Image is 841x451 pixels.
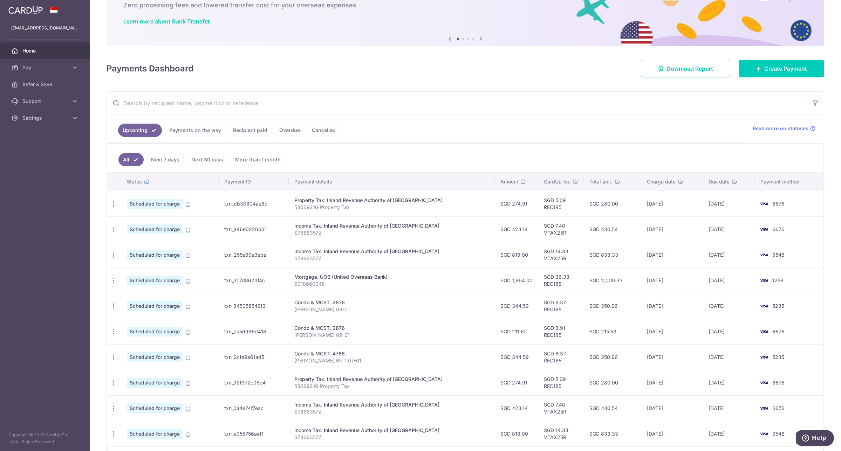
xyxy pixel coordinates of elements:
[641,370,703,395] td: [DATE]
[127,178,142,185] span: Status
[772,226,785,232] span: 6676
[294,383,489,390] p: 5306921G Property Tax
[294,222,489,229] div: Income Tax. Inland Revenue Authority of [GEOGRAPHIC_DATA]
[495,319,538,344] td: SGD 211.62
[584,293,641,319] td: SGD 350.96
[495,344,538,370] td: SGD 344.59
[289,173,495,191] th: Payment details
[127,403,183,413] span: Scheduled for charge
[753,125,808,132] span: Read more on statuses
[647,178,676,185] span: Charge date
[772,431,785,437] span: 9546
[666,64,713,73] span: Download Report
[294,427,489,434] div: Income Tax. Inland Revenue Authority of [GEOGRAPHIC_DATA]
[127,250,183,260] span: Scheduled for charge
[538,293,584,319] td: SGD 6.37 REC185
[219,395,289,421] td: txn_0a4e74f7eac
[584,216,641,242] td: SGD 430.54
[641,319,703,344] td: [DATE]
[641,293,703,319] td: [DATE]
[641,395,703,421] td: [DATE]
[538,395,584,421] td: SGD 7.40 VTAX25R
[589,178,613,185] span: Total amt.
[772,277,784,283] span: 1258
[294,204,489,211] p: 5306921G Property Tax
[495,395,538,421] td: SGD 423.14
[294,273,489,280] div: Mortgage. UOB (United Overseas Bank)
[495,370,538,395] td: SGD 274.91
[127,378,183,388] span: Scheduled for charge
[219,242,289,268] td: txn_255e99e3ebe
[703,216,754,242] td: [DATE]
[294,350,489,357] div: Condo & MCST. 4766
[107,62,193,75] h4: Payments Dashboard
[127,224,183,234] span: Scheduled for charge
[772,405,785,411] span: 6676
[307,124,340,137] a: Cancelled
[127,429,183,439] span: Scheduled for charge
[127,276,183,285] span: Scheduled for charge
[219,344,289,370] td: txn_2cfe9a61ad5
[772,303,784,309] span: 5235
[294,306,489,313] p: [PERSON_NAME] 09-01
[228,124,272,137] a: Recipient paid
[294,299,489,306] div: Condo & MCST. 2876
[757,430,771,438] img: Bank Card
[757,251,771,259] img: Bank Card
[22,64,69,71] span: Pay
[538,242,584,268] td: SGD 14.33 VTAX25R
[584,344,641,370] td: SGD 350.96
[22,115,69,122] span: Settings
[709,178,730,185] span: Due date
[538,370,584,395] td: SGD 5.09 REC185
[757,353,771,361] img: Bank Card
[165,124,226,137] a: Payments on the way
[584,268,641,293] td: SGD 2,000.33
[294,332,489,339] p: [PERSON_NAME] 09-01
[757,327,771,336] img: Bank Card
[11,25,78,32] p: [EMAIL_ADDRESS][DOMAIN_NAME]
[294,401,489,408] div: Income Tax. Inland Revenue Authority of [GEOGRAPHIC_DATA]
[584,395,641,421] td: SGD 430.54
[641,60,730,77] a: Download Report
[757,276,771,285] img: Bank Card
[146,153,184,166] a: Next 7 days
[22,47,69,54] span: Home
[757,379,771,387] img: Bank Card
[495,191,538,216] td: SGD 274.91
[231,153,285,166] a: More than 1 month
[703,268,754,293] td: [DATE]
[538,421,584,446] td: SGD 14.33 VTAX25R
[495,242,538,268] td: SGD 819.00
[127,199,183,209] span: Scheduled for charge
[538,191,584,216] td: SGD 5.09 REC185
[584,319,641,344] td: SGD 215.53
[495,216,538,242] td: SGD 423.14
[538,319,584,344] td: SGD 3.91 REC185
[753,125,815,132] a: Read more on statuses
[757,302,771,310] img: Bank Card
[641,191,703,216] td: [DATE]
[275,124,305,137] a: Overdue
[772,201,785,207] span: 6676
[703,293,754,319] td: [DATE]
[219,370,289,395] td: txn_92f972c08e4
[755,173,824,191] th: Payment method
[294,197,489,204] div: Property Tax. Inland Revenue Authority of [GEOGRAPHIC_DATA]
[584,421,641,446] td: SGD 833.33
[127,301,183,311] span: Scheduled for charge
[495,421,538,446] td: SGD 819.00
[294,357,489,364] p: [PERSON_NAME] Blk 1 07-01
[294,434,489,441] p: S7866357Z
[757,404,771,412] img: Bank Card
[641,344,703,370] td: [DATE]
[107,92,807,114] input: Search by recipient name, payment id or reference
[500,178,518,185] span: Amount
[294,325,489,332] div: Condo & MCST. 2876
[538,344,584,370] td: SGD 6.37 REC185
[118,153,144,166] a: All
[703,395,754,421] td: [DATE]
[294,229,489,236] p: S7866357Z
[495,293,538,319] td: SGD 344.59
[584,191,641,216] td: SGD 280.00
